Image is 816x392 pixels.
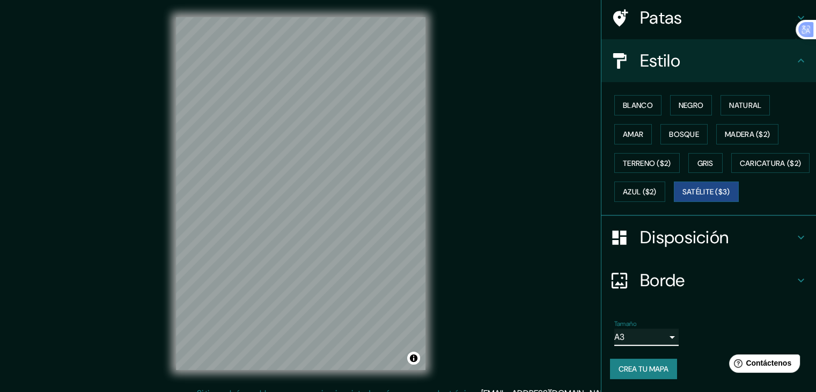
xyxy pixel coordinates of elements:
button: Satélite ($3) [674,182,739,202]
button: Terreno ($2) [614,153,680,173]
font: Azul ($2) [623,187,657,197]
canvas: Mapa [176,17,425,370]
font: Blanco [623,100,653,110]
font: Bosque [669,129,699,139]
font: Natural [729,100,761,110]
font: Estilo [640,49,680,72]
font: Crea tu mapa [619,364,668,374]
font: Madera ($2) [725,129,770,139]
font: Caricatura ($2) [740,158,802,168]
button: Bosque [660,124,708,144]
button: Activar o desactivar atribución [407,352,420,365]
font: Tamaño [614,320,636,328]
button: Natural [721,95,770,115]
font: Borde [640,269,685,292]
button: Negro [670,95,712,115]
font: A3 [614,331,624,343]
font: Disposición [640,226,729,249]
button: Azul ($2) [614,182,665,202]
div: A3 [614,329,679,346]
font: Gris [697,158,714,168]
div: Disposición [601,216,816,259]
font: Negro [679,100,704,110]
font: Amar [623,129,643,139]
button: Amar [614,124,652,144]
button: Crea tu mapa [610,359,677,379]
button: Blanco [614,95,661,115]
button: Madera ($2) [716,124,778,144]
button: Gris [688,153,723,173]
div: Estilo [601,39,816,82]
div: Borde [601,259,816,302]
button: Caricatura ($2) [731,153,810,173]
iframe: Lanzador de widgets de ayuda [721,350,804,380]
font: Terreno ($2) [623,158,671,168]
font: Patas [640,6,682,29]
font: Satélite ($3) [682,187,730,197]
